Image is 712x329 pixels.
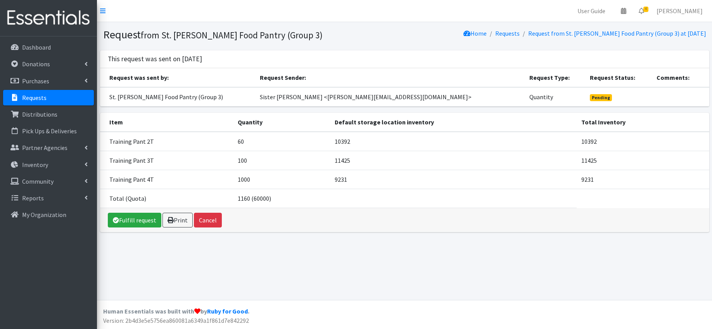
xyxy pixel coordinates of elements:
button: Cancel [194,213,222,227]
p: Purchases [22,77,49,85]
td: 60 [233,132,330,151]
p: Dashboard [22,43,51,51]
td: 11425 [330,151,577,170]
a: Partner Agencies [3,140,94,155]
th: Total Inventory [577,113,709,132]
p: Inventory [22,161,48,169]
a: Request from St. [PERSON_NAME] Food Pantry (Group 3) at [DATE] [528,29,706,37]
a: [PERSON_NAME] [650,3,709,19]
td: 1000 [233,170,330,189]
td: Total (Quota) [100,189,233,208]
th: Request Status: [585,68,652,87]
p: Pick Ups & Deliveries [22,127,77,135]
p: Requests [22,94,47,102]
a: Purchases [3,73,94,89]
td: 10392 [577,132,709,151]
td: Training Pant 3T [100,151,233,170]
td: Training Pant 2T [100,132,233,151]
td: 9231 [330,170,577,189]
a: 4 [633,3,650,19]
p: My Organization [22,211,66,219]
a: Home [463,29,487,37]
h3: This request was sent on [DATE] [108,55,202,63]
th: Request Type: [525,68,585,87]
strong: Human Essentials was built with by . [103,307,249,315]
th: Quantity [233,113,330,132]
p: Distributions [22,110,57,118]
span: 4 [643,7,648,12]
p: Partner Agencies [22,144,67,152]
a: Fulfill request [108,213,161,227]
td: Training Pant 4T [100,170,233,189]
th: Comments: [652,68,709,87]
a: Reports [3,190,94,206]
span: Version: 2b4d3e5e5756ea860081a6349a1f861d7e842292 [103,317,249,324]
p: Donations [22,60,50,68]
a: Community [3,174,94,189]
td: Sister [PERSON_NAME] <[PERSON_NAME][EMAIL_ADDRESS][DOMAIN_NAME]> [255,87,525,107]
img: HumanEssentials [3,5,94,31]
td: Quantity [525,87,585,107]
td: St. [PERSON_NAME] Food Pantry (Group 3) [100,87,256,107]
td: 100 [233,151,330,170]
a: My Organization [3,207,94,222]
td: 11425 [577,151,709,170]
small: from St. [PERSON_NAME] Food Pantry (Group 3) [141,29,323,41]
a: User Guide [571,3,612,19]
h1: Request [103,28,402,41]
th: Item [100,113,233,132]
th: Request was sent by: [100,68,256,87]
p: Community [22,177,54,185]
th: Request Sender: [255,68,525,87]
a: Donations [3,56,94,72]
a: Ruby for Good [207,307,248,315]
td: 1160 (60000) [233,189,330,208]
a: Distributions [3,107,94,122]
a: Dashboard [3,40,94,55]
a: Requests [495,29,520,37]
p: Reports [22,194,44,202]
span: Pending [590,94,612,101]
a: Print [162,213,193,227]
th: Default storage location inventory [330,113,577,132]
td: 10392 [330,132,577,151]
td: 9231 [577,170,709,189]
a: Pick Ups & Deliveries [3,123,94,139]
a: Inventory [3,157,94,172]
a: Requests [3,90,94,105]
